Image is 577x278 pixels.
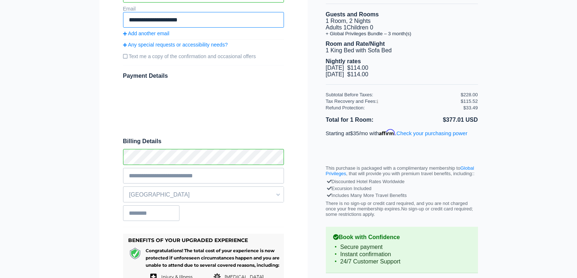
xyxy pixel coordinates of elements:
[333,243,471,251] li: Secure payment
[122,82,285,130] iframe: Secure payment input frame
[328,178,476,185] div: Discounted Hotel Rates Worldwide
[123,31,284,36] a: Add another email
[326,129,478,136] p: Starting at /mo with .
[402,115,478,125] li: $377.01 USD
[396,130,467,136] a: Check your purchasing power - Learn more about Affirm Financing (opens in modal)
[326,98,461,104] div: Tax Recovery and Fees:
[326,92,461,97] div: Subtotal Before Taxes:
[123,6,136,12] label: Email
[326,24,478,31] li: Adults 1
[350,130,359,136] span: $35
[123,51,284,62] label: Text me a copy of the confirmation and occasional offers
[123,189,284,201] span: [GEOGRAPHIC_DATA]
[333,251,471,258] li: Instant confirmation
[463,105,478,110] div: $33.49
[379,129,395,136] span: Affirm
[123,138,284,145] span: Billing Details
[123,73,168,79] span: Payment Details
[326,115,402,125] li: Total for 1 Room:
[328,185,476,192] div: Excursion Included
[461,98,478,104] div: $115.52
[347,24,373,31] span: Children 0
[326,41,385,47] b: Room and Rate/Night
[326,105,463,110] div: Refund Protection:
[326,143,478,150] iframe: PayPal Message 1
[123,42,284,48] a: Any special requests or accessibility needs?
[326,65,368,71] span: [DATE] $114.00
[326,206,473,217] span: No sign-up or credit card required; some restrictions apply.
[461,92,478,97] div: $228.00
[326,31,478,36] li: + Global Privileges Bundle – 3 month(s)
[328,192,476,199] div: Includes Many More Travel Benefits
[326,47,478,54] li: 1 King Bed with Sofa Bed
[333,258,471,265] li: 24/7 Customer Support
[326,18,478,24] li: 1 Room, 2 Nights
[326,11,379,17] b: Guests and Rooms
[326,58,361,64] b: Nightly rates
[333,234,471,241] b: Book with Confidence
[326,165,478,176] p: This purchase is packaged with a complimentary membership to , that will provide you with premium...
[326,71,368,77] span: [DATE] $114.00
[326,201,478,217] p: There is no sign-up or credit card required, and you are not charged once your free membership ex...
[326,165,474,176] a: Global Privileges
